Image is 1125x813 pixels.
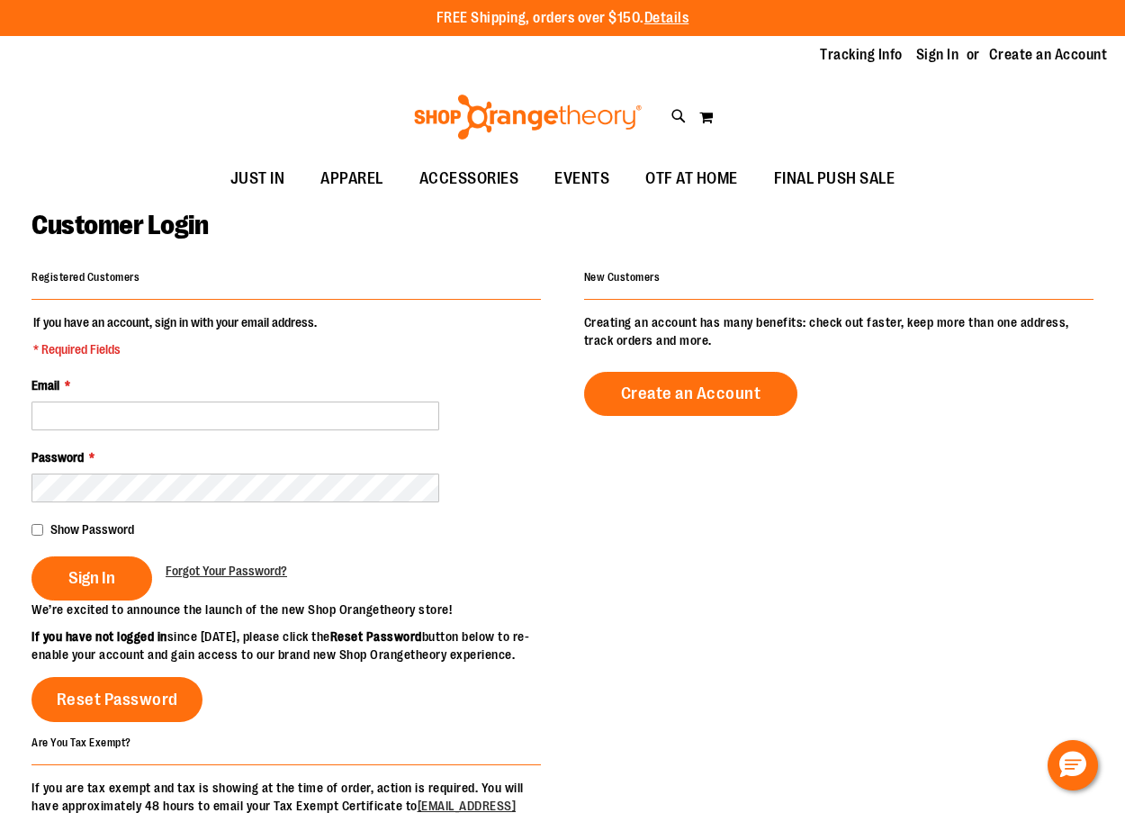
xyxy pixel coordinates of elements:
[644,10,689,26] a: Details
[401,158,537,200] a: ACCESSORIES
[230,158,285,199] span: JUST IN
[1048,740,1098,790] button: Hello, have a question? Let’s chat.
[621,384,761,403] span: Create an Account
[411,95,644,140] img: Shop Orangetheory
[68,568,115,588] span: Sign In
[584,372,798,416] a: Create an Account
[989,45,1108,65] a: Create an Account
[31,677,202,722] a: Reset Password
[31,556,152,601] button: Sign In
[31,210,208,240] span: Customer Login
[31,313,319,358] legend: If you have an account, sign in with your email address.
[31,271,139,284] strong: Registered Customers
[212,158,303,200] a: JUST IN
[50,522,134,537] span: Show Password
[57,690,178,709] span: Reset Password
[774,158,895,199] span: FINAL PUSH SALE
[33,340,317,358] span: * Required Fields
[627,158,756,200] a: OTF AT HOME
[436,8,689,29] p: FREE Shipping, orders over $150.
[31,736,131,748] strong: Are You Tax Exempt?
[536,158,627,200] a: EVENTS
[31,450,84,465] span: Password
[645,158,738,199] span: OTF AT HOME
[419,158,519,199] span: ACCESSORIES
[31,628,562,664] p: since [DATE], please click the button below to re-enable your account and gain access to our bran...
[584,313,1093,349] p: Creating an account has many benefits: check out faster, keep more than one address, track orders...
[166,564,287,578] span: Forgot Your Password?
[31,378,59,393] span: Email
[320,158,383,199] span: APPAREL
[756,158,913,200] a: FINAL PUSH SALE
[166,562,287,580] a: Forgot Your Password?
[820,45,903,65] a: Tracking Info
[330,629,422,644] strong: Reset Password
[584,271,661,284] strong: New Customers
[916,45,959,65] a: Sign In
[302,158,401,200] a: APPAREL
[31,629,167,644] strong: If you have not logged in
[554,158,609,199] span: EVENTS
[31,601,562,619] p: We’re excited to announce the launch of the new Shop Orangetheory store!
